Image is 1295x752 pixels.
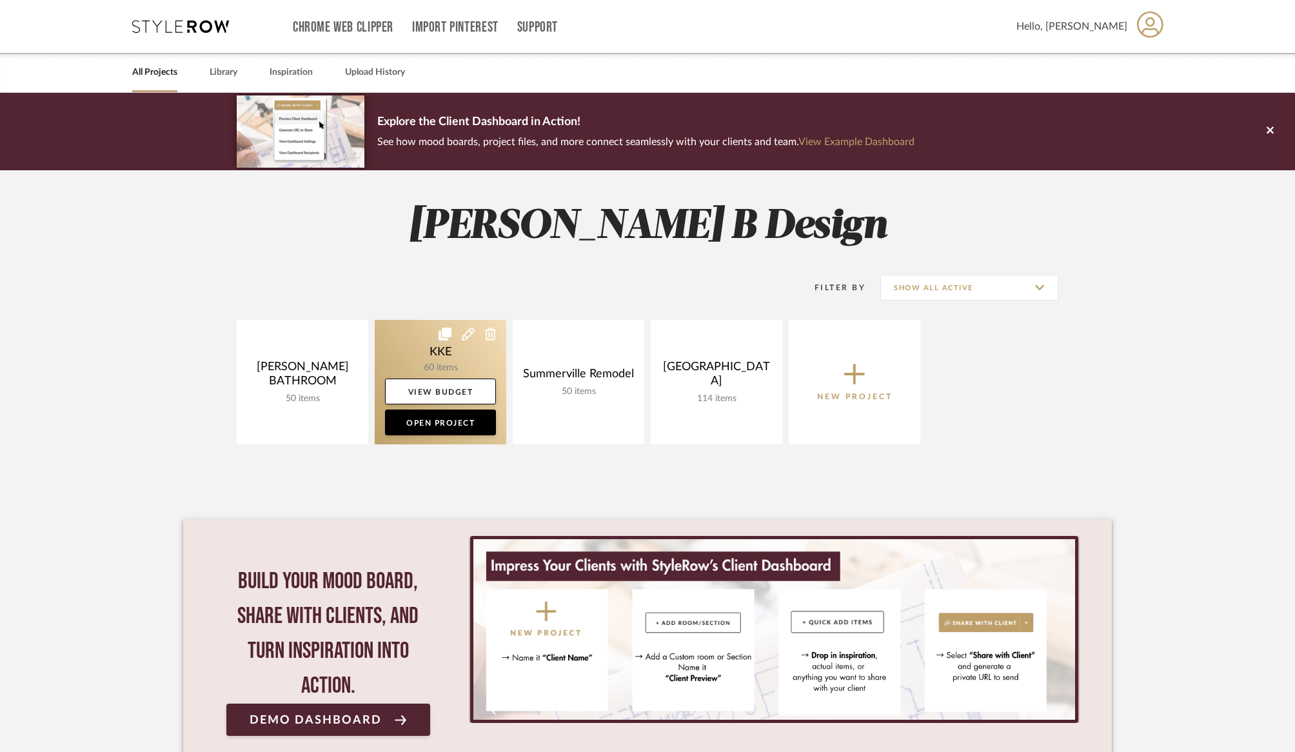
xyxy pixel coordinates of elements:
div: 114 items [661,393,772,404]
img: StyleRow_Client_Dashboard_Banner__1_.png [473,539,1075,720]
div: Build your mood board, share with clients, and turn inspiration into action. [226,564,430,704]
a: Support [517,22,558,33]
a: Open Project [385,410,496,435]
a: Library [210,64,237,81]
a: Chrome Web Clipper [293,22,393,33]
div: 0 [469,536,1080,723]
a: Import Pinterest [412,22,499,33]
img: d5d033c5-7b12-40c2-a960-1ecee1989c38.png [237,95,364,167]
a: View Example Dashboard [798,137,914,147]
div: [GEOGRAPHIC_DATA] [661,360,772,393]
div: 50 items [523,386,634,397]
div: Summerville Remodel [523,367,634,386]
span: Hello, [PERSON_NAME] [1016,19,1127,34]
p: Explore the Client Dashboard in Action! [377,112,914,133]
h2: [PERSON_NAME] B Design [183,203,1112,251]
a: Inspiration [270,64,313,81]
div: [PERSON_NAME] BATHROOM [247,360,358,393]
a: View Budget [385,379,496,404]
a: Demo Dashboard [226,704,430,736]
div: Filter By [798,281,865,294]
a: All Projects [132,64,177,81]
p: See how mood boards, project files, and more connect seamlessly with your clients and team. [377,133,914,151]
span: Demo Dashboard [250,714,382,726]
a: Upload History [345,64,405,81]
p: New Project [817,390,893,403]
button: New Project [789,320,920,444]
div: 50 items [247,393,358,404]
